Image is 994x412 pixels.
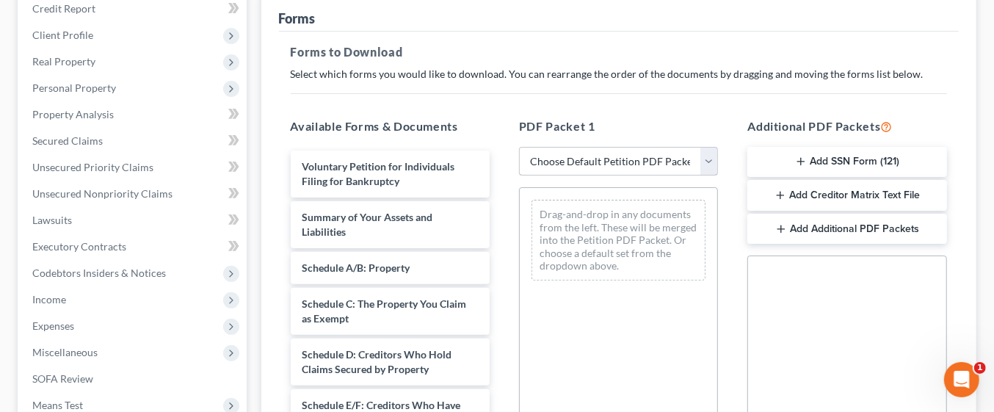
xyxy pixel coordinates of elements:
[32,293,66,306] span: Income
[32,399,83,411] span: Means Test
[32,214,72,226] span: Lawsuits
[32,240,126,253] span: Executory Contracts
[747,214,946,245] button: Add Additional PDF Packets
[747,147,946,178] button: Add SSN Form (121)
[944,362,979,397] iframe: Intercom live chat
[279,10,316,27] div: Forms
[291,43,948,61] h5: Forms to Download
[21,207,247,234] a: Lawsuits
[32,161,153,173] span: Unsecured Priority Claims
[21,128,247,154] a: Secured Claims
[32,82,116,94] span: Personal Property
[32,319,74,332] span: Expenses
[32,134,103,147] span: Secured Claims
[291,118,490,135] h5: Available Forms & Documents
[32,267,166,279] span: Codebtors Insiders & Notices
[21,366,247,392] a: SOFA Review
[747,180,946,211] button: Add Creditor Matrix Text File
[32,2,95,15] span: Credit Report
[291,67,948,82] p: Select which forms you would like to download. You can rearrange the order of the documents by dr...
[302,261,410,274] span: Schedule A/B: Property
[21,234,247,260] a: Executory Contracts
[302,348,452,375] span: Schedule D: Creditors Who Hold Claims Secured by Property
[302,160,455,187] span: Voluntary Petition for Individuals Filing for Bankruptcy
[21,101,247,128] a: Property Analysis
[21,181,247,207] a: Unsecured Nonpriority Claims
[532,200,705,281] div: Drag-and-drop in any documents from the left. These will be merged into the Petition PDF Packet. ...
[747,118,946,135] h5: Additional PDF Packets
[32,372,93,385] span: SOFA Review
[32,108,114,120] span: Property Analysis
[32,346,98,358] span: Miscellaneous
[32,187,173,200] span: Unsecured Nonpriority Claims
[302,297,467,325] span: Schedule C: The Property You Claim as Exempt
[32,55,95,68] span: Real Property
[302,211,433,238] span: Summary of Your Assets and Liabilities
[21,154,247,181] a: Unsecured Priority Claims
[519,118,718,135] h5: PDF Packet 1
[32,29,93,41] span: Client Profile
[974,362,986,374] span: 1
